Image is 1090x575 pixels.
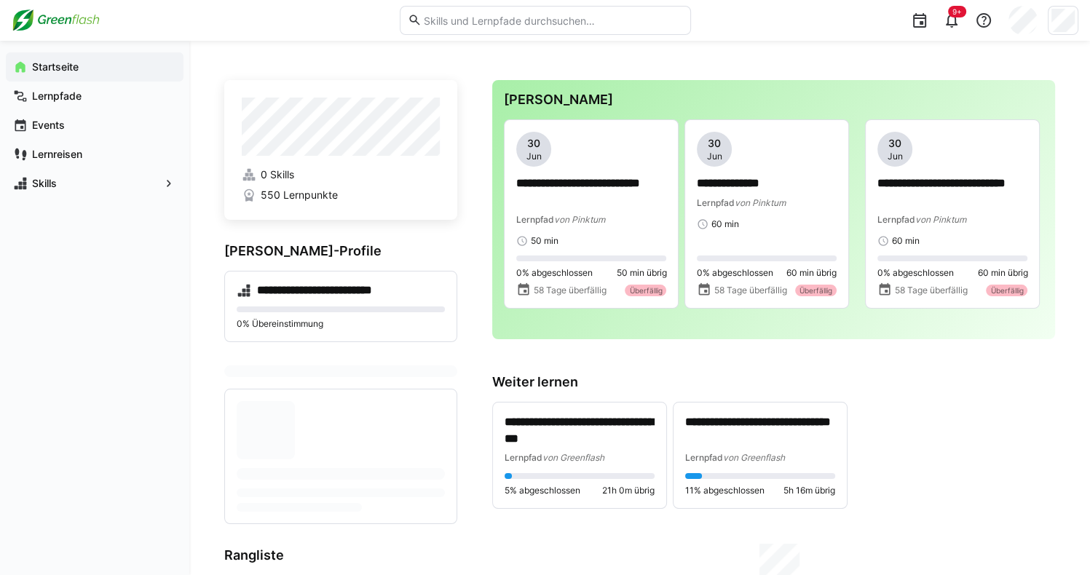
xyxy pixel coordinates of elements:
span: 58 Tage überfällig [714,285,787,296]
span: 58 Tage überfällig [534,285,607,296]
span: 58 Tage überfällig [895,285,968,296]
span: von Greenflash [542,452,604,463]
h3: Rangliste [224,547,457,563]
span: 0% abgeschlossen [697,267,773,279]
span: 60 min übrig [786,267,837,279]
span: Lernpfad [505,452,542,463]
span: 60 min [892,235,920,247]
span: 11% abgeschlossen [685,485,765,496]
span: 0% abgeschlossen [516,267,593,279]
div: Überfällig [795,285,837,296]
p: 0% Übereinstimmung [237,318,445,330]
span: 5% abgeschlossen [505,485,580,496]
div: Überfällig [625,285,666,296]
span: 60 min übrig [977,267,1027,279]
h3: Weiter lernen [492,374,1055,390]
span: Lernpfad [877,214,915,225]
span: 5h 16m übrig [783,485,835,496]
span: 0% abgeschlossen [877,267,954,279]
span: 50 min übrig [616,267,666,279]
span: von Pinktum [554,214,605,225]
div: Überfällig [986,285,1027,296]
span: Lernpfad [516,214,554,225]
span: Lernpfad [685,452,723,463]
span: von Pinktum [915,214,966,225]
a: 0 Skills [242,167,440,182]
span: von Greenflash [723,452,785,463]
span: 60 min [711,218,739,230]
span: 550 Lernpunkte [261,188,338,202]
span: 30 [708,136,721,151]
span: Jun [707,151,722,162]
h3: [PERSON_NAME] [504,92,1043,108]
span: Lernpfad [697,197,735,208]
span: 9+ [952,7,962,16]
span: 50 min [531,235,558,247]
span: 21h 0m übrig [602,485,655,496]
span: 0 Skills [261,167,294,182]
span: Jun [526,151,542,162]
span: 30 [888,136,901,151]
h3: [PERSON_NAME]-Profile [224,243,457,259]
span: 30 [527,136,540,151]
input: Skills und Lernpfade durchsuchen… [422,14,682,27]
span: Jun [888,151,903,162]
span: von Pinktum [735,197,786,208]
